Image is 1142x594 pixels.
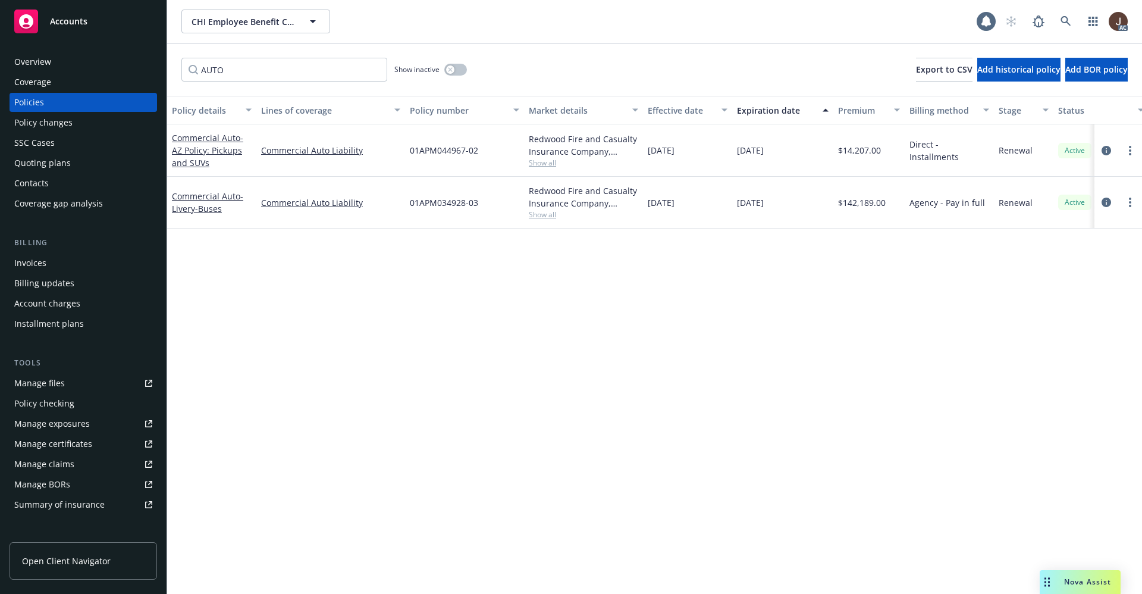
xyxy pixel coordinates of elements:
[10,133,157,152] a: SSC Cases
[977,58,1061,82] button: Add historical policy
[732,96,833,124] button: Expiration date
[1040,570,1121,594] button: Nova Assist
[14,274,74,293] div: Billing updates
[192,15,294,28] span: CHI Employee Benefit Company
[648,104,714,117] div: Effective date
[410,104,506,117] div: Policy number
[909,138,989,163] span: Direct - Installments
[10,113,157,132] a: Policy changes
[10,274,157,293] a: Billing updates
[643,96,732,124] button: Effective date
[838,144,881,157] span: $14,207.00
[50,17,87,26] span: Accounts
[14,314,84,333] div: Installment plans
[10,357,157,369] div: Tools
[833,96,905,124] button: Premium
[10,294,157,313] a: Account charges
[529,104,625,117] div: Market details
[14,52,51,71] div: Overview
[14,174,49,193] div: Contacts
[10,5,157,38] a: Accounts
[1123,195,1137,210] a: more
[14,394,74,413] div: Policy checking
[909,104,976,117] div: Billing method
[10,154,157,173] a: Quoting plans
[410,144,478,157] span: 01APM044967-02
[410,196,478,209] span: 01APM034928-03
[737,104,815,117] div: Expiration date
[261,196,400,209] a: Commercial Auto Liability
[261,144,400,157] a: Commercial Auto Liability
[1109,12,1128,31] img: photo
[14,93,44,112] div: Policies
[1058,104,1131,117] div: Status
[14,133,55,152] div: SSC Cases
[1063,145,1087,156] span: Active
[22,555,111,567] span: Open Client Navigator
[1054,10,1078,33] a: Search
[999,196,1033,209] span: Renewal
[172,132,243,168] a: Commercial Auto
[529,133,638,158] div: Redwood Fire and Casualty Insurance Company, Berkshire Hathaway Homestate Companies (BHHC)
[1063,197,1087,208] span: Active
[999,144,1033,157] span: Renewal
[529,158,638,168] span: Show all
[261,104,387,117] div: Lines of coverage
[1065,58,1128,82] button: Add BOR policy
[14,194,103,213] div: Coverage gap analysis
[905,96,994,124] button: Billing method
[977,64,1061,75] span: Add historical policy
[14,254,46,273] div: Invoices
[10,174,157,193] a: Contacts
[172,132,243,168] span: - AZ Policy: Pickups and SUVs
[1099,195,1113,210] a: circleInformation
[14,434,92,454] div: Manage certificates
[1064,577,1111,587] span: Nova Assist
[10,73,157,92] a: Coverage
[10,237,157,249] div: Billing
[10,52,157,71] a: Overview
[256,96,405,124] button: Lines of coverage
[916,58,972,82] button: Export to CSV
[10,374,157,393] a: Manage files
[737,144,764,157] span: [DATE]
[994,96,1053,124] button: Stage
[648,144,674,157] span: [DATE]
[999,10,1023,33] a: Start snowing
[172,104,239,117] div: Policy details
[1027,10,1050,33] a: Report a Bug
[737,196,764,209] span: [DATE]
[181,58,387,82] input: Filter by keyword...
[172,190,243,214] a: Commercial Auto
[14,113,73,132] div: Policy changes
[529,210,638,220] span: Show all
[648,196,674,209] span: [DATE]
[10,394,157,413] a: Policy checking
[181,10,330,33] button: CHI Employee Benefit Company
[10,314,157,333] a: Installment plans
[14,455,74,474] div: Manage claims
[10,434,157,454] a: Manage certificates
[1081,10,1105,33] a: Switch app
[405,96,524,124] button: Policy number
[10,93,157,112] a: Policies
[14,495,105,514] div: Summary of insurance
[1123,143,1137,158] a: more
[1065,64,1128,75] span: Add BOR policy
[909,196,985,209] span: Agency - Pay in full
[14,475,70,494] div: Manage BORs
[14,294,80,313] div: Account charges
[394,64,440,74] span: Show inactive
[10,414,157,433] a: Manage exposures
[14,374,65,393] div: Manage files
[524,96,643,124] button: Market details
[838,104,887,117] div: Premium
[14,414,90,433] div: Manage exposures
[1099,143,1113,158] a: circleInformation
[916,64,972,75] span: Export to CSV
[10,194,157,213] a: Coverage gap analysis
[10,455,157,474] a: Manage claims
[10,475,157,494] a: Manage BORs
[10,254,157,273] a: Invoices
